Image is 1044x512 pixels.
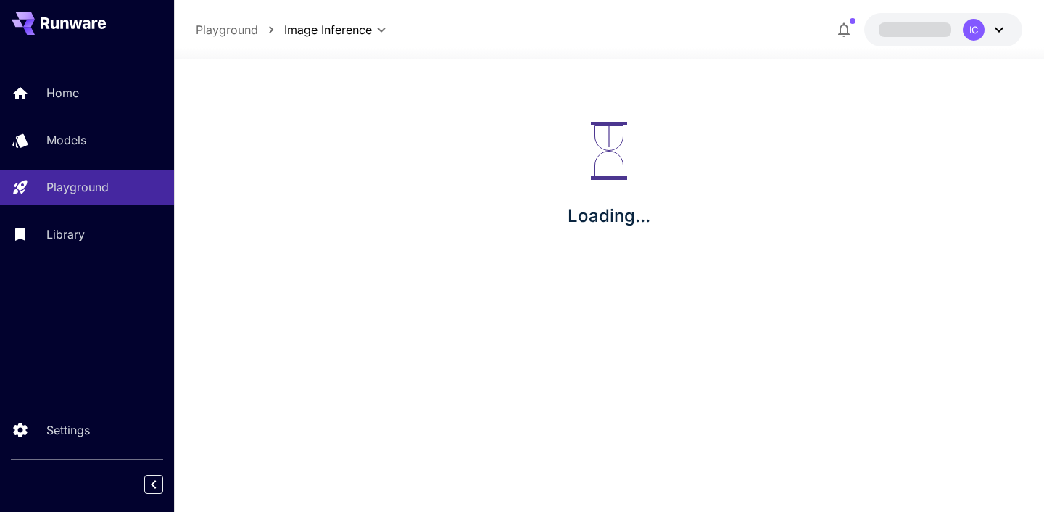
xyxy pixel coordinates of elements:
div: Collapse sidebar [155,471,174,497]
div: IC [963,19,985,41]
button: IC [864,13,1022,46]
p: Home [46,84,79,102]
button: Collapse sidebar [144,475,163,494]
p: Models [46,131,86,149]
a: Playground [196,21,258,38]
p: Settings [46,421,90,439]
p: Playground [46,178,109,196]
p: Library [46,226,85,243]
span: Image Inference [284,21,372,38]
nav: breadcrumb [196,21,284,38]
p: Loading... [568,203,650,229]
